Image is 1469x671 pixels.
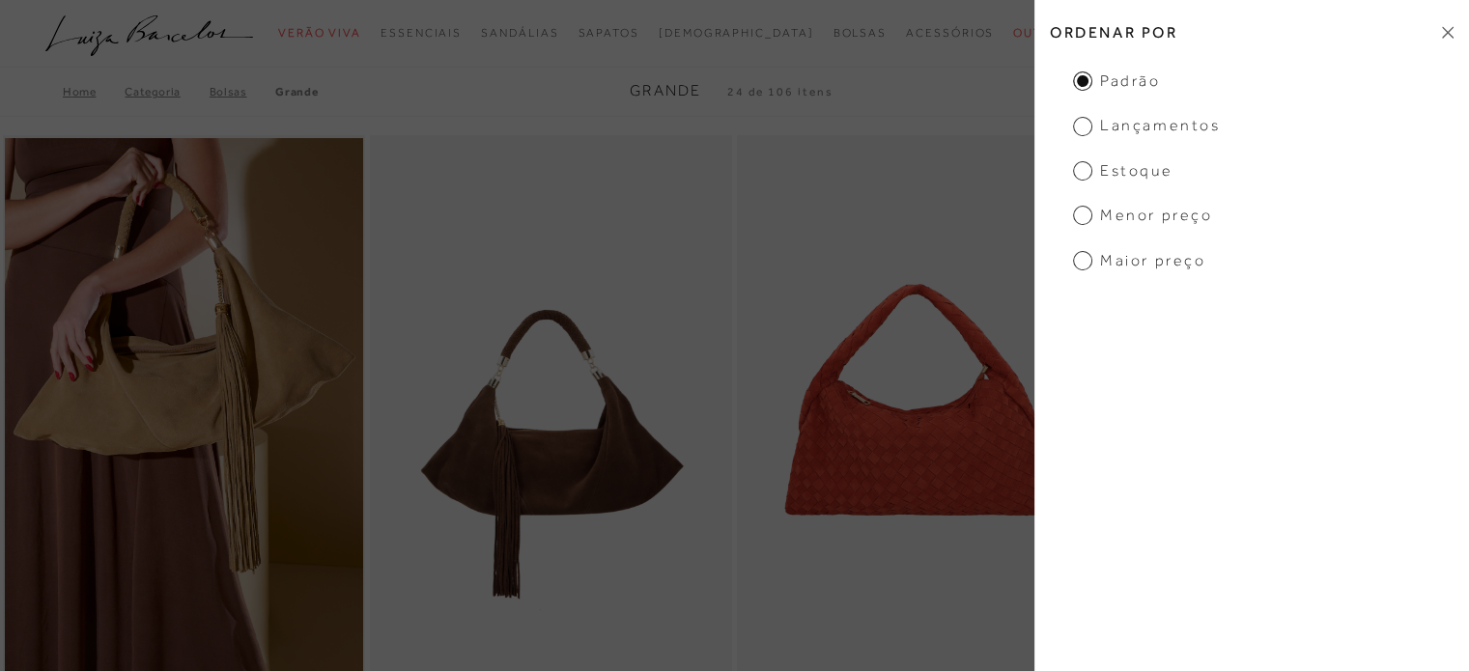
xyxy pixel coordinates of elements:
a: categoryNavScreenReaderText [906,15,994,51]
a: Grande [275,85,318,98]
a: categoryNavScreenReaderText [278,15,361,51]
span: Padrão [1073,70,1160,92]
span: Sapatos [578,26,638,40]
a: categoryNavScreenReaderText [578,15,638,51]
a: categoryNavScreenReaderText [481,15,558,51]
a: categoryNavScreenReaderText [1013,15,1067,51]
span: Lançamentos [1073,115,1220,136]
span: Essenciais [381,26,462,40]
h2: Ordenar por [1034,10,1469,55]
span: Bolsas [833,26,887,40]
a: categoryNavScreenReaderText [381,15,462,51]
a: categoryNavScreenReaderText [833,15,887,51]
span: Outlet [1013,26,1067,40]
span: [DEMOGRAPHIC_DATA] [659,26,814,40]
span: Menor preço [1073,205,1212,226]
span: Grande [630,82,701,99]
span: Maior preço [1073,250,1205,271]
a: Home [63,85,125,98]
a: noSubCategoriesText [659,15,814,51]
a: Categoria [125,85,209,98]
span: Estoque [1073,160,1172,182]
span: Verão Viva [278,26,361,40]
span: Sandálias [481,26,558,40]
span: 24 de 106 itens [727,85,833,98]
a: Bolsas [210,85,276,98]
span: Acessórios [906,26,994,40]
